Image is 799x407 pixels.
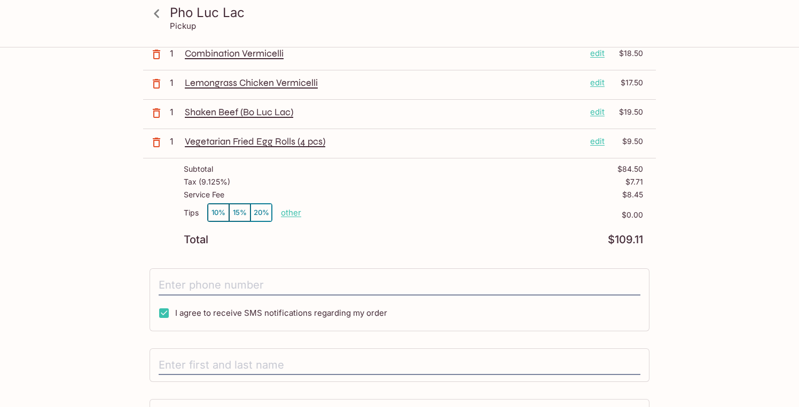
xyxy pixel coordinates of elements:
[184,165,213,173] p: Subtotal
[611,135,643,147] p: $9.50
[250,204,272,221] button: 20%
[184,190,224,199] p: Service Fee
[170,4,647,21] h3: Pho Luc Lac
[590,47,605,59] p: edit
[185,77,582,89] p: Lemongrass Chicken Vermicelli
[281,208,301,218] button: other
[185,106,582,118] p: Shaken Beef (Bo Luc Lac)
[184,209,199,217] p: Tips
[590,77,605,89] p: edit
[170,21,196,31] p: Pickup
[611,106,643,118] p: $19.50
[208,204,229,221] button: 10%
[184,178,230,186] p: Tax ( 9.125% )
[170,77,181,89] p: 1
[608,235,643,245] p: $109.11
[590,106,605,118] p: edit
[159,355,640,376] input: Enter first and last name
[184,235,208,245] p: Total
[301,211,643,219] p: $0.00
[229,204,250,221] button: 15%
[185,135,582,147] p: Vegetarian Fried Egg Rolls (4 pcs)
[170,135,181,147] p: 1
[170,47,181,59] p: 1
[617,165,643,173] p: $84.50
[622,190,643,199] p: $8.45
[185,47,582,59] p: Combination Vermicelli
[611,77,643,89] p: $17.50
[170,106,181,118] p: 1
[159,275,640,296] input: Enter phone number
[590,135,605,147] p: edit
[611,47,643,59] p: $18.50
[175,308,387,318] span: I agree to receive SMS notifications regarding my order
[625,178,643,186] p: $7.71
